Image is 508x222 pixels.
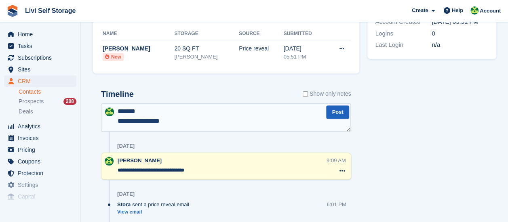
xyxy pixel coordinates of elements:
th: Storage [174,27,239,40]
a: Livi Self Storage [22,4,79,17]
div: 0 [432,29,488,38]
span: Account [480,7,501,15]
span: Protection [18,168,66,179]
div: 20 SQ FT [174,44,239,53]
div: 05:51 PM [283,53,326,61]
img: Alex Handyside [105,157,114,165]
a: menu [4,40,76,52]
span: Tasks [18,40,66,52]
div: Account Created [375,17,432,27]
div: [DATE] 05:51 PM [432,17,488,27]
span: Coupons [18,156,66,167]
th: Source [239,27,283,40]
a: menu [4,29,76,40]
a: menu [4,64,76,75]
div: sent a price reveal email [117,201,193,208]
div: 9:09 AM [327,157,346,164]
span: Subscriptions [18,52,66,63]
label: Show only notes [303,90,351,98]
a: menu [4,75,76,87]
div: 208 [63,98,76,105]
span: CRM [18,75,66,87]
img: Alex Handyside [470,6,478,15]
img: stora-icon-8386f47178a22dfd0bd8f6a31ec36ba5ce8667c1dd55bd0f319d3a0aa187defe.svg [6,5,19,17]
div: [DATE] [117,143,135,149]
span: Capital [18,191,66,202]
span: Prospects [19,98,44,105]
div: 6:01 PM [327,201,346,208]
button: Post [326,105,349,119]
th: Name [101,27,174,40]
a: Contacts [19,88,76,96]
div: n/a [432,40,488,50]
a: menu [4,144,76,155]
span: Pricing [18,144,66,155]
a: menu [4,156,76,167]
span: Settings [18,179,66,191]
a: Prospects 208 [19,97,76,106]
div: Last Login [375,40,432,50]
span: Stora [117,201,131,208]
a: Deals [19,107,76,116]
a: menu [4,168,76,179]
span: Analytics [18,121,66,132]
span: Deals [19,108,33,115]
div: Price reveal [239,44,283,53]
img: Alex Handyside [105,107,114,116]
input: Show only notes [303,90,308,98]
div: Logins [375,29,432,38]
a: menu [4,179,76,191]
a: menu [4,121,76,132]
div: [PERSON_NAME] [174,53,239,61]
a: menu [4,52,76,63]
a: View email [117,209,193,216]
div: [PERSON_NAME] [103,44,174,53]
a: menu [4,191,76,202]
span: Home [18,29,66,40]
h2: Timeline [101,90,134,99]
span: Sites [18,64,66,75]
div: [DATE] [117,191,135,197]
div: [DATE] [283,44,326,53]
span: Create [412,6,428,15]
span: Help [452,6,463,15]
th: Submitted [283,27,326,40]
span: Invoices [18,132,66,144]
li: New [103,53,124,61]
span: [PERSON_NAME] [118,157,162,163]
a: menu [4,132,76,144]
